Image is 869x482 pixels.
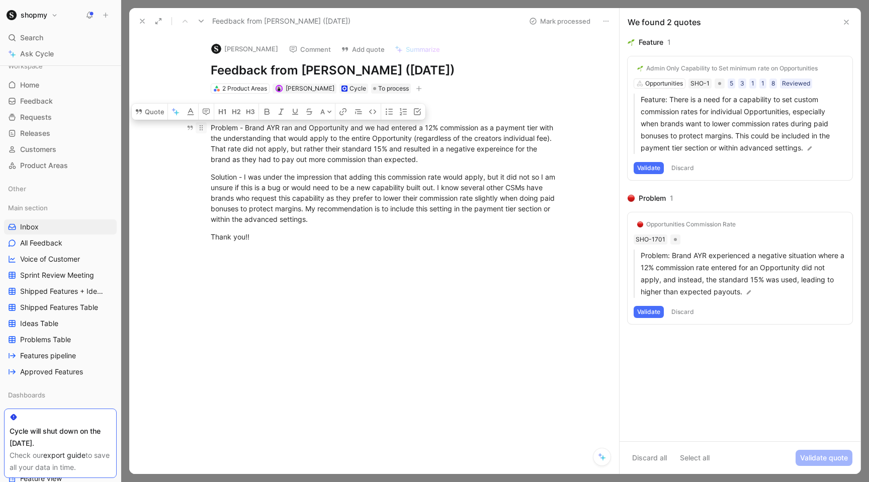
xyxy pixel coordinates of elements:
a: Shipped Features Table [4,300,117,315]
a: Home [4,77,117,93]
div: Thank you!! [211,231,559,242]
img: 🔴 [628,195,635,202]
button: Validate [634,162,664,174]
img: 🌱 [628,39,635,46]
span: Other [8,184,26,194]
div: Check our to save all your data in time. [10,449,111,473]
button: Select all [675,450,714,466]
a: Problems Table [4,332,117,347]
img: logo [211,44,221,54]
div: Workspace [4,58,117,73]
div: 1 [670,192,673,204]
span: Feedback [20,96,53,106]
span: Voice of Customer [20,254,80,264]
span: Shipped Features Table [20,302,98,312]
a: Ask Cycle [4,46,117,61]
a: Customers [4,142,117,157]
span: Approved Features [20,367,83,377]
div: Search [4,30,117,45]
p: Feature: There is a need for a capability to set custom commission rates for individual Opportuni... [641,94,846,154]
img: 🔴 [637,221,643,227]
div: Feature [639,36,663,48]
span: All Feedback [20,238,62,248]
div: Problem - Brand AYR ran and Opportunity and we had entered a 12% commission as a payment tier wit... [211,122,559,165]
a: export guide [43,451,85,459]
span: Problems Table [20,335,71,345]
img: pen.svg [745,289,752,296]
button: Discard all [628,450,671,466]
span: Home [20,80,39,90]
div: 1 [667,36,671,48]
img: 🌱 [637,65,643,71]
div: We found 2 quotes [628,16,701,28]
a: Feedback [4,94,117,109]
a: Sprint Review Meeting [4,268,117,283]
a: Product Areas [4,158,117,173]
span: Product Areas [20,160,68,171]
a: Product satisfaction [4,407,117,422]
a: Features pipeline [4,348,117,363]
span: Ideas Table [20,318,58,329]
button: logo[PERSON_NAME] [207,41,283,56]
span: Inbox [20,222,39,232]
h1: shopmy [21,11,47,20]
button: Add quote [336,42,389,56]
div: To process [371,84,411,94]
a: Releases [4,126,117,141]
div: Other [4,181,117,199]
span: To process [378,84,409,94]
a: Requests [4,110,117,125]
span: Summarize [406,45,440,54]
a: All Feedback [4,235,117,251]
button: Validate quote [796,450,852,466]
button: Discard [668,306,698,318]
a: Inbox [4,219,117,234]
span: [PERSON_NAME] [286,85,334,92]
h1: Feedback from [PERSON_NAME] ([DATE]) [211,62,559,78]
span: Customers [20,144,56,154]
div: Title - Custom Commission for Individual Opportunity [211,105,559,115]
div: Cycle will shut down on the [DATE]. [10,425,111,449]
div: Solution - I was under the impression that adding this commission rate would apply, but it did no... [211,172,559,224]
div: Main section [4,200,117,215]
span: Workspace [8,61,43,71]
button: shopmyshopmy [4,8,60,22]
img: avatar [276,86,282,92]
img: pen.svg [806,145,813,152]
button: Comment [285,42,335,56]
div: Other [4,181,117,196]
button: 🔴Opportunities Commission Rate [634,218,739,230]
button: 🌱Admin Only Capability to Set minimum rate on Opportunities [634,62,821,74]
a: Voice of Customer [4,252,117,267]
div: Opportunities Commission Rate [646,220,736,228]
div: Admin Only Capability to Set minimum rate on Opportunities [646,64,818,72]
p: Problem: Brand AYR experienced a negative situation where a 12% commission rate entered for an Op... [641,250,846,298]
div: Problem [639,192,666,204]
div: 2 Product Areas [222,84,267,94]
span: Main section [8,203,48,213]
button: Validate [634,306,664,318]
img: shopmy [7,10,17,20]
div: Cycle [350,84,366,94]
span: Ask Cycle [20,48,54,60]
a: Ideas Table [4,316,117,331]
span: Requests [20,112,52,122]
div: Main sectionInboxAll FeedbackVoice of CustomerSprint Review MeetingShipped Features + Ideas Table... [4,200,117,379]
a: Shipped Features + Ideas Table [4,284,117,299]
a: Approved Features [4,364,117,379]
span: Search [20,32,43,44]
button: Mark processed [525,14,595,28]
div: Dashboards [4,387,117,403]
span: Sprint Review Meeting [20,270,94,280]
button: Discard [668,162,698,174]
span: Dashboards [8,390,45,400]
span: Shipped Features + Ideas Table [20,286,105,296]
button: Summarize [390,42,445,56]
span: Features pipeline [20,351,76,361]
span: Releases [20,128,50,138]
span: Feedback from [PERSON_NAME] ([DATE]) [212,15,351,27]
